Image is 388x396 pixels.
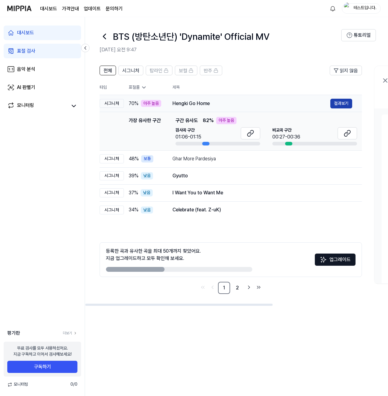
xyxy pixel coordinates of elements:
a: 모니터링 [7,102,68,110]
div: 모니터링 [17,102,34,110]
div: Gyutto [172,172,352,179]
a: Sparkles업그레이드 [315,259,356,265]
div: 00:27-00:36 [272,133,300,141]
div: I Want You to Want Me [172,189,352,196]
div: 낮음 [141,172,153,179]
div: 시그니처 [100,206,124,215]
img: Sparkles [320,256,327,263]
div: 표절률 [129,84,163,90]
span: 전체 [104,67,112,74]
div: 01:06-01:15 [175,133,201,141]
div: Ghar More Pardesiya [172,155,352,162]
div: 시그니처 [100,99,124,108]
span: 검사곡 구간 [175,127,201,133]
div: 아주 높음 [216,117,237,124]
span: 읽지 않음 [340,67,358,74]
a: Go to previous page [208,283,217,292]
a: 2 [231,282,243,294]
span: 34 % [129,206,138,213]
span: 48 % [129,155,139,162]
div: 표절 검사 [17,47,35,55]
nav: pagination [100,282,362,294]
div: 테스트입니다. [353,5,377,12]
button: 보컬 [175,66,197,75]
a: 더보기 [63,331,77,336]
span: 39 % [129,172,138,179]
th: 타입 [100,80,124,95]
div: 보통 [141,155,153,162]
span: 모니터링 [7,381,28,387]
a: Go to first page [199,283,207,292]
div: 시그니처 [100,188,124,197]
a: 1 [218,282,230,294]
div: 가장 유사한 구간 [129,117,161,145]
h1: BTS (방탄소년단) 'Dynamite' Official MV [113,30,269,43]
span: 구간 유사도 [175,117,198,124]
button: 결과보기 [330,99,352,108]
h2: [DATE] 오전 9:47 [100,46,341,53]
a: 업데이트 [84,5,101,12]
a: 음악 분석 [4,62,81,77]
a: 가격안내 [62,5,79,12]
div: AI 판별기 [17,84,35,91]
a: AI 판별기 [4,80,81,95]
span: 비교곡 구간 [272,127,300,133]
div: 시그니처 [100,154,124,163]
button: 읽지 않음 [330,66,362,75]
span: 0 / 0 [70,381,77,387]
span: 37 % [129,189,138,196]
div: Hengki Go Home [172,100,330,107]
a: 문의하기 [106,5,123,12]
span: 반주 [204,67,212,74]
button: 시그니처 [118,66,143,75]
div: 무료 검사를 모두 사용하셨어요. 지금 구독하고 이어서 검사해보세요! [13,345,72,357]
span: 보컬 [179,67,187,74]
button: 업그레이드 [315,254,356,266]
button: 튜토리얼 [341,29,376,41]
button: 전체 [100,66,116,75]
img: 알림 [329,5,336,12]
button: 반주 [200,66,222,75]
button: 탑라인 [146,66,172,75]
span: 시그니처 [122,67,139,74]
a: 표절 검사 [4,44,81,58]
div: Celebrate (feat. Z-uK) [172,206,352,213]
span: 탑라인 [150,67,162,74]
a: 대시보드 [4,26,81,40]
img: profile [344,2,351,15]
a: Go to last page [254,283,263,292]
button: profile테스트입니다. [342,3,381,14]
a: Go to next page [245,283,253,292]
div: 등록한 곡과 유사한 곡을 최대 50개까지 찾았어요. 지금 업그레이드하고 모두 확인해 보세요. [106,248,201,262]
div: 음악 분석 [17,66,35,73]
div: 아주 높음 [141,100,161,107]
span: 82 % [203,117,214,124]
span: 70 % [129,100,138,107]
div: 대시보드 [17,29,34,36]
div: 시그니처 [100,171,124,180]
th: 제목 [172,80,362,95]
a: 대시보드 [40,5,57,12]
div: 낮음 [141,207,153,214]
span: 평가판 [7,329,20,337]
button: 구독하기 [7,361,77,373]
div: 낮음 [141,189,153,196]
